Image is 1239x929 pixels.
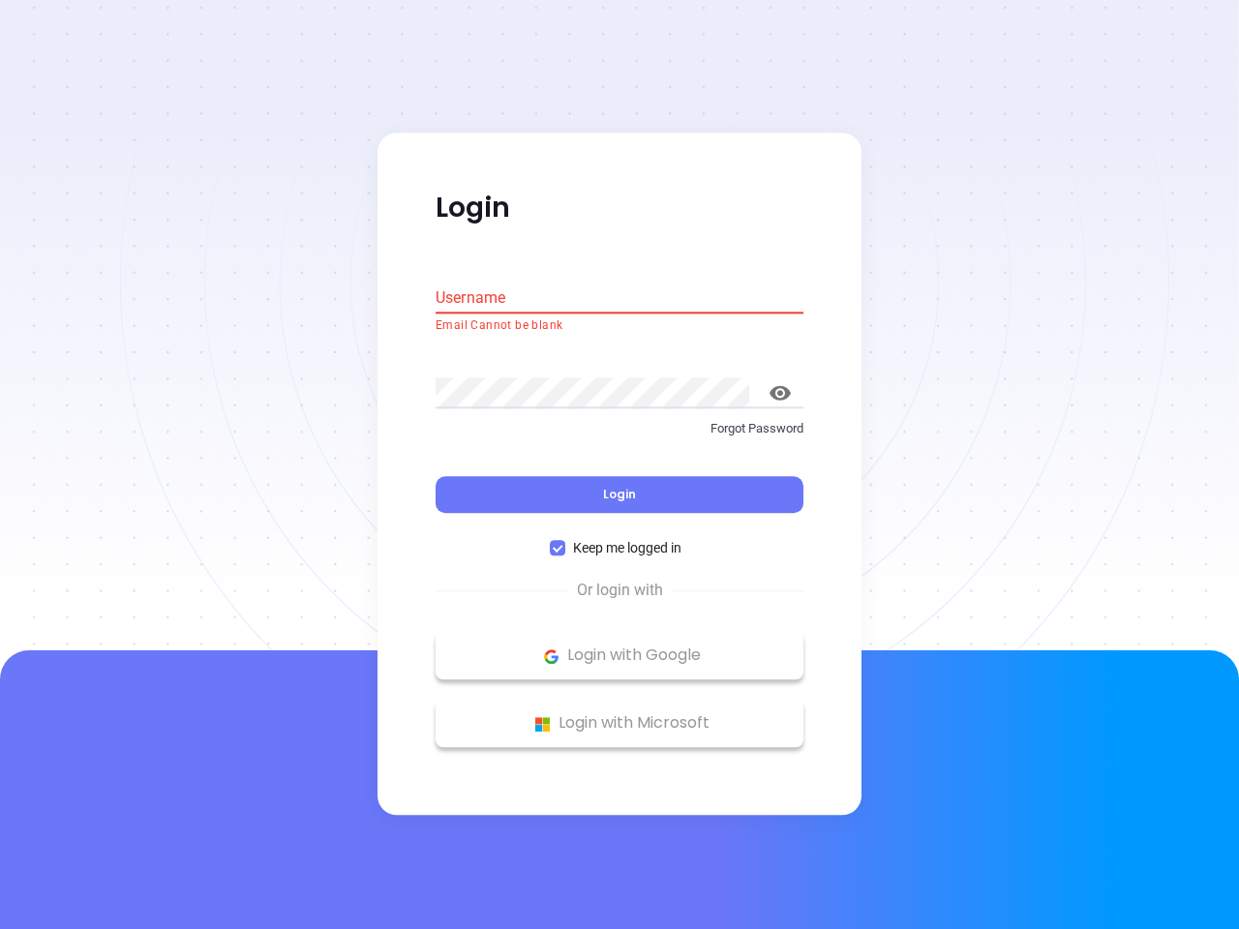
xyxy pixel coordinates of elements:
button: Google Logo Login with Google [436,632,803,680]
button: toggle password visibility [757,370,803,416]
span: Or login with [567,580,673,603]
img: Google Logo [539,644,563,669]
p: Forgot Password [436,419,803,438]
p: Login [436,191,803,225]
button: Microsoft Logo Login with Microsoft [436,700,803,748]
button: Login [436,477,803,514]
img: Microsoft Logo [530,712,555,736]
p: Email Cannot be blank [436,316,803,336]
a: Forgot Password [436,419,803,454]
p: Login with Google [445,642,794,671]
span: Keep me logged in [565,538,689,559]
span: Login [603,487,636,503]
p: Login with Microsoft [445,709,794,738]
